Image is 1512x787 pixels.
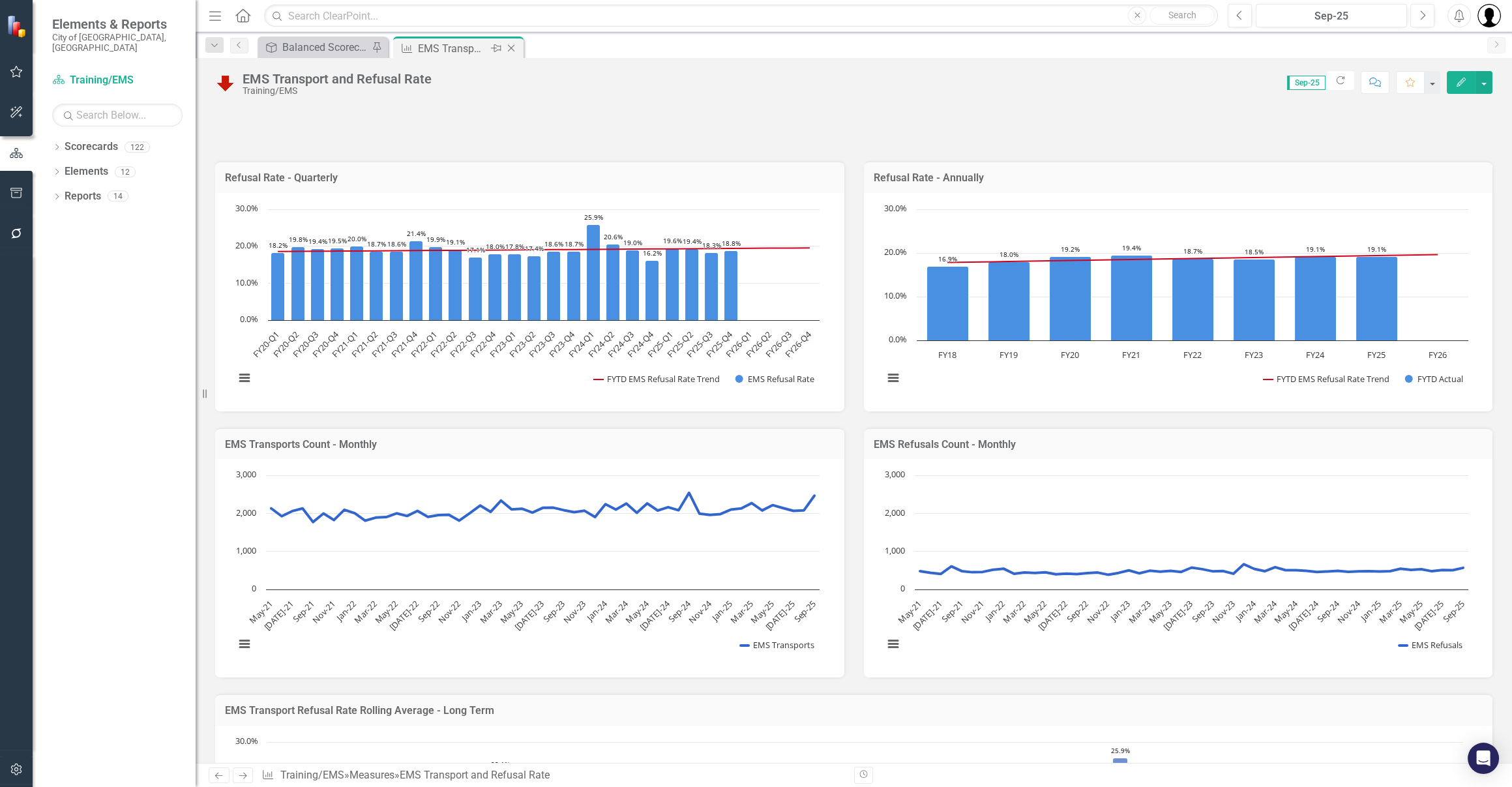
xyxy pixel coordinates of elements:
[467,328,499,359] text: FY22-Q4
[666,598,693,625] text: Sep-24
[235,369,254,387] button: View chart menu, Chart
[1306,349,1325,361] text: FY24
[449,249,462,320] path: FY22-Q2, 19.06598115. EMS Refusal Rate.
[125,141,150,153] div: 122
[52,73,183,88] a: Training/EMS
[225,705,1483,717] h3: EMS Transport Refusal Rate Rolling Average - Long Term
[605,329,636,359] text: FY24-Q3
[884,246,907,258] text: 20.0%
[7,15,29,38] img: ClearPoint Strategy
[945,252,1440,265] g: FYTD EMS Refusal Rate Trend, series 1 of 2. Line with 9 data points.
[52,16,183,32] span: Elements & Reports
[884,290,907,301] text: 10.0%
[52,32,183,53] small: City of [GEOGRAPHIC_DATA], [GEOGRAPHIC_DATA]
[1357,598,1383,624] text: Jan-25
[709,598,735,624] text: Jan-25
[387,598,421,632] text: [DATE]-22
[389,328,420,359] text: FY21-Q4
[604,232,623,241] text: 20.6%
[331,248,344,320] path: FY20-Q4, 19.45743686. EMS Refusal Rate.
[1367,349,1386,361] text: FY25
[885,507,905,518] text: 2,000
[889,333,907,345] text: 0.0%
[877,469,1480,664] div: Chart. Highcharts interactive chart.
[1429,349,1447,361] text: FY26
[115,166,136,177] div: 12
[792,598,818,625] text: Sep-25
[547,251,561,320] path: FY23-Q3, 18.5662505. EMS Refusal Rate.
[981,598,1007,624] text: Jan-22
[369,329,400,359] text: FY21-Q3
[1468,743,1499,774] div: Open Intercom Messenger
[308,237,327,246] text: 19.4%
[1122,243,1141,252] text: 19.4%
[623,598,651,627] text: May-24
[1049,256,1091,340] path: FY20, 19.16760323. FYTD Actual.
[291,246,305,320] path: FY20-Q2, 19.77355439. EMS Refusal Rate.
[637,598,672,633] text: [DATE]-24
[1000,349,1018,361] text: FY19
[426,235,445,244] text: 19.9%
[763,329,793,359] text: FY26-Q3
[235,239,258,251] text: 20.0%
[724,329,754,359] text: FY26-Q1
[448,329,479,359] text: FY22-Q3
[748,598,776,626] text: May-25
[900,582,905,594] text: 0
[497,598,526,626] text: May-23
[988,261,1030,340] path: FY19, 17.99040862. FYTD Actual.
[387,239,406,248] text: 18.6%
[884,202,907,214] text: 30.0%
[243,86,432,96] div: Training/EMS
[743,329,774,359] text: FY26-Q2
[329,329,360,359] text: FY21-Q1
[240,313,258,325] text: 0.0%
[225,172,835,184] h3: Refusal Rate - Quarterly
[885,544,905,556] text: 1,000
[477,598,505,625] text: Mar-23
[235,635,254,653] button: View chart menu, Chart
[728,598,755,625] text: Mar-25
[565,239,584,248] text: 18.7%
[606,244,620,320] path: FY24-Q2, 20.604782. EMS Refusal Rate.
[782,328,814,359] text: FY26-Q4
[348,234,366,243] text: 20.0%
[311,248,325,320] path: FY20-Q3, 19.4022538. EMS Refusal Rate.
[1183,246,1202,256] text: 18.7%
[65,189,101,204] a: Reports
[408,329,439,359] text: FY22-Q1
[235,202,258,214] text: 30.0%
[1245,349,1263,361] text: FY23
[236,468,256,480] text: 3,000
[910,598,944,632] text: [DATE]-21
[705,252,719,320] path: FY25-Q3, 18.28942344. EMS Refusal Rate.
[282,39,368,55] div: Balanced Scorecard
[1146,598,1174,626] text: May-23
[428,329,458,359] text: FY22-Q2
[446,237,465,246] text: 19.1%
[290,598,317,625] text: Sep-21
[735,373,815,384] button: Show EMS Refusal Rate
[486,242,505,251] text: 18.0%
[763,598,797,632] text: [DATE]-25
[1286,598,1321,633] text: [DATE]-24
[1294,256,1336,340] path: FY24, 19.13750864. FYTD Actual.
[877,203,1475,398] svg: Interactive chart
[686,598,714,626] text: Nov-24
[349,769,394,781] a: Measures
[505,242,524,251] text: 17.8%
[1477,4,1501,27] img: Marco De Medici
[938,598,965,625] text: Sep-21
[269,241,288,250] text: 18.2%
[1061,245,1080,254] text: 19.2%
[625,328,656,359] text: FY24-Q4
[469,257,482,320] path: FY22-Q3, 17.08154506. EMS Refusal Rate.
[704,328,735,359] text: FY25-Q4
[1000,250,1018,259] text: 18.0%
[247,598,275,626] text: May-21
[487,329,518,359] text: FY23-Q1
[280,769,344,781] a: Training/EMS
[602,598,630,626] text: Mar-24
[643,248,662,258] text: 16.2%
